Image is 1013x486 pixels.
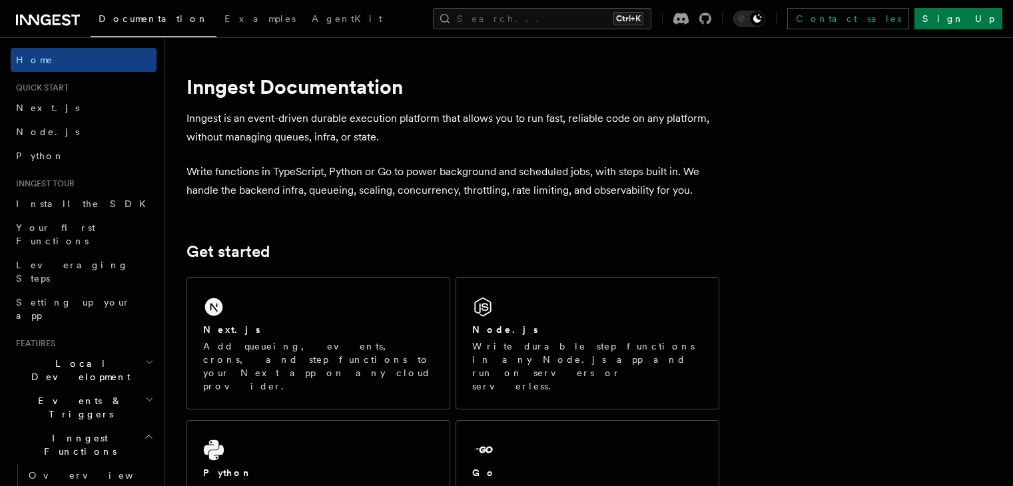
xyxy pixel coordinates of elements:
[203,466,252,479] h2: Python
[186,277,450,409] a: Next.jsAdd queueing, events, crons, and step functions to your Next app on any cloud provider.
[16,53,53,67] span: Home
[16,103,79,113] span: Next.js
[16,222,95,246] span: Your first Functions
[11,120,157,144] a: Node.js
[312,13,382,24] span: AgentKit
[11,83,69,93] span: Quick start
[433,8,651,29] button: Search...Ctrl+K
[16,260,129,284] span: Leveraging Steps
[11,48,157,72] a: Home
[99,13,208,24] span: Documentation
[16,150,65,161] span: Python
[787,8,909,29] a: Contact sales
[91,4,216,37] a: Documentation
[613,12,643,25] kbd: Ctrl+K
[16,126,79,137] span: Node.js
[203,323,260,336] h2: Next.js
[11,338,55,349] span: Features
[186,162,719,200] p: Write functions in TypeScript, Python or Go to power background and scheduled jobs, with steps bu...
[304,4,390,36] a: AgentKit
[186,109,719,146] p: Inngest is an event-driven durable execution platform that allows you to run fast, reliable code ...
[914,8,1002,29] a: Sign Up
[11,253,157,290] a: Leveraging Steps
[11,352,157,389] button: Local Development
[11,144,157,168] a: Python
[472,323,538,336] h2: Node.js
[11,216,157,253] a: Your first Functions
[216,4,304,36] a: Examples
[11,426,157,463] button: Inngest Functions
[224,13,296,24] span: Examples
[11,96,157,120] a: Next.js
[11,192,157,216] a: Install the SDK
[472,340,703,393] p: Write durable step functions in any Node.js app and run on servers or serverless.
[11,389,157,426] button: Events & Triggers
[11,357,145,383] span: Local Development
[733,11,765,27] button: Toggle dark mode
[11,290,157,328] a: Setting up your app
[456,277,719,409] a: Node.jsWrite durable step functions in any Node.js app and run on servers or serverless.
[16,297,131,321] span: Setting up your app
[186,75,719,99] h1: Inngest Documentation
[29,470,166,481] span: Overview
[186,242,270,261] a: Get started
[11,178,75,189] span: Inngest tour
[16,198,154,209] span: Install the SDK
[203,340,434,393] p: Add queueing, events, crons, and step functions to your Next app on any cloud provider.
[11,394,145,421] span: Events & Triggers
[11,431,144,458] span: Inngest Functions
[472,466,496,479] h2: Go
